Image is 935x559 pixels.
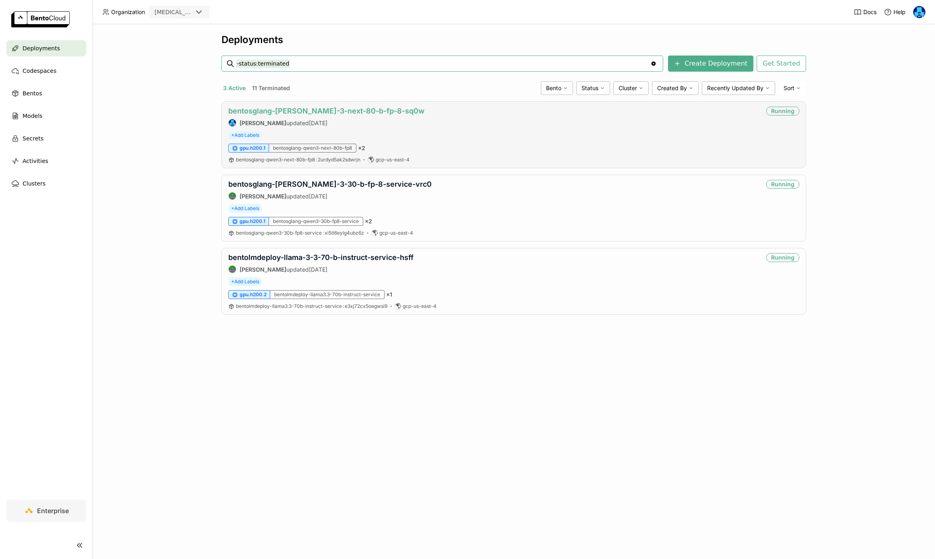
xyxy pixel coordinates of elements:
[269,144,356,153] div: bentosglang-qwen3-next-80b-fp8
[6,130,86,146] a: Secrets
[403,303,436,309] span: gcp-us-east-4
[6,85,86,101] a: Bentos
[240,193,286,200] strong: [PERSON_NAME]
[228,277,262,286] span: +Add Labels
[707,85,763,92] span: Recently Updated By
[309,193,327,200] span: [DATE]
[6,108,86,124] a: Models
[894,8,906,16] span: Help
[111,8,145,16] span: Organization
[229,266,236,273] img: Shenyang Zhao
[854,8,877,16] a: Docs
[323,230,324,236] span: :
[884,8,906,16] div: Help
[236,230,364,236] span: bentosglang-qwen3-30b-fp8-service xi5tl6eylg4ubz6z
[240,145,265,151] span: gpu.h200.1
[766,107,799,116] div: Running
[23,89,42,98] span: Bentos
[652,81,699,95] div: Created By
[386,291,392,298] span: × 1
[379,230,413,236] span: gcp-us-east-4
[23,111,42,121] span: Models
[23,156,48,166] span: Activities
[11,11,70,27] img: logo
[228,204,262,213] span: +Add Labels
[668,56,753,72] button: Create Deployment
[236,303,387,309] span: bentolmdeploy-llama3.3-70b-instruct-service e3xj72cx5oegwsi9
[541,81,573,95] div: Bento
[6,175,86,192] a: Clusters
[228,192,432,200] div: updated
[365,218,372,225] span: × 2
[309,266,327,273] span: [DATE]
[236,230,364,236] a: bentosglang-qwen3-30b-fp8-service:xi5tl6eylg4ubz6z
[6,499,86,522] a: Enterprise
[766,253,799,262] div: Running
[155,8,192,16] div: [MEDICAL_DATA]
[228,107,424,115] a: bentosglang-[PERSON_NAME]-3-next-80-b-fp-8-sq0w
[228,131,262,140] span: +Add Labels
[6,153,86,169] a: Activities
[228,119,424,127] div: updated
[576,81,610,95] div: Status
[657,85,687,92] span: Created By
[240,291,267,298] span: gpu.h200.2
[23,179,46,188] span: Clusters
[250,83,292,93] button: 11 Terminated
[650,60,657,67] svg: Clear value
[6,63,86,79] a: Codespaces
[546,85,561,92] span: Bento
[221,34,806,46] div: Deployments
[316,157,317,163] span: :
[240,266,286,273] strong: [PERSON_NAME]
[240,120,286,126] strong: [PERSON_NAME]
[766,180,799,189] div: Running
[228,265,414,273] div: updated
[228,253,414,262] a: bentolmdeploy-llama-3-3-70-b-instruct-service-hsff
[37,507,69,515] span: Enterprise
[613,81,649,95] div: Cluster
[23,134,43,143] span: Secrets
[309,120,327,126] span: [DATE]
[358,144,365,152] span: × 2
[863,8,877,16] span: Docs
[221,83,247,93] button: 3 Active
[236,157,360,163] span: bentosglang-qwen3-next-80b-fp8 2urdyd5ak2sdwrjn
[702,81,775,95] div: Recently Updated By
[23,43,60,53] span: Deployments
[778,81,806,95] div: Sort
[784,85,794,92] span: Sort
[343,303,344,309] span: :
[193,8,194,17] input: Selected revia.
[376,157,410,163] span: gcp-us-east-4
[236,57,650,70] input: Search
[757,56,806,72] button: Get Started
[236,303,387,309] a: bentolmdeploy-llama3.3-70b-instruct-service:e3xj72cx5oegwsi9
[270,290,385,299] div: bentolmdeploy-llama3.3-70b-instruct-service
[228,180,432,188] a: bentosglang-[PERSON_NAME]-3-30-b-fp-8-service-vrc0
[581,85,598,92] span: Status
[6,40,86,56] a: Deployments
[913,6,925,18] img: Yi Guo
[229,192,236,200] img: Shenyang Zhao
[619,85,637,92] span: Cluster
[269,217,363,226] div: bentosglang-qwen3-30b-fp8-service
[23,66,56,76] span: Codespaces
[240,218,265,225] span: gpu.h200.1
[236,157,360,163] a: bentosglang-qwen3-next-80b-fp8:2urdyd5ak2sdwrjn
[229,119,236,126] img: Yi Guo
